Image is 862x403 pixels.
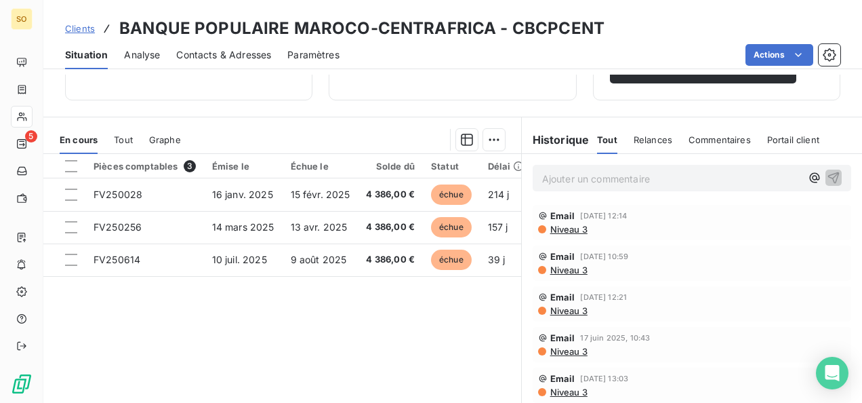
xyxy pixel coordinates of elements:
div: Délai [488,161,525,172]
span: FV250614 [94,254,140,265]
span: Tout [597,134,617,145]
span: échue [431,250,472,270]
span: 16 janv. 2025 [212,189,273,200]
span: Tout [114,134,133,145]
span: [DATE] 12:14 [580,212,627,220]
span: 14 mars 2025 [212,221,274,233]
div: Pièces comptables [94,160,196,172]
span: 157 j [488,221,508,233]
span: [DATE] 12:21 [580,293,627,301]
img: Logo LeanPay [11,373,33,395]
button: Actions [745,44,813,66]
span: 4 386,00 € [366,220,415,234]
span: [DATE] 13:03 [580,375,628,383]
span: 9 août 2025 [291,254,347,265]
span: Relances [634,134,672,145]
div: SO [11,8,33,30]
div: Statut [431,161,472,172]
span: Commentaires [689,134,751,145]
span: Contacts & Adresses [176,48,271,62]
span: 13 avr. 2025 [291,221,348,233]
span: Clients [65,23,95,34]
div: Open Intercom Messenger [816,357,848,389]
span: Niveau 3 [549,224,588,235]
span: Paramètres [287,48,340,62]
span: Email [550,373,575,384]
span: Niveau 3 [549,265,588,275]
a: 5 [11,133,32,155]
span: FV250028 [94,189,142,200]
a: Clients [65,22,95,35]
span: 3 [184,160,196,172]
span: échue [431,217,472,237]
span: Graphe [149,134,181,145]
span: Email [550,292,575,303]
span: En cours [60,134,98,145]
span: Niveau 3 [549,346,588,357]
span: Analyse [124,48,160,62]
span: 4 386,00 € [366,188,415,201]
span: échue [431,185,472,205]
span: 17 juin 2025, 10:43 [580,334,650,342]
div: Échue le [291,161,350,172]
span: 4 386,00 € [366,253,415,267]
span: 10 juil. 2025 [212,254,267,265]
span: Portail client [767,134,819,145]
div: Émise le [212,161,274,172]
span: Niveau 3 [549,387,588,398]
span: FV250256 [94,221,142,233]
div: Solde dû [366,161,415,172]
span: [DATE] 10:59 [580,252,628,261]
h6: Historique [522,132,590,148]
span: Niveau 3 [549,305,588,316]
span: 5 [25,130,37,142]
span: 15 févr. 2025 [291,189,350,200]
span: Email [550,332,575,343]
span: 214 j [488,189,510,200]
span: Situation [65,48,108,62]
span: 39 j [488,254,506,265]
span: Email [550,210,575,221]
h3: BANQUE POPULAIRE MAROCO-CENTRAFRICA - CBCPCENT [119,16,604,41]
span: Email [550,251,575,262]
